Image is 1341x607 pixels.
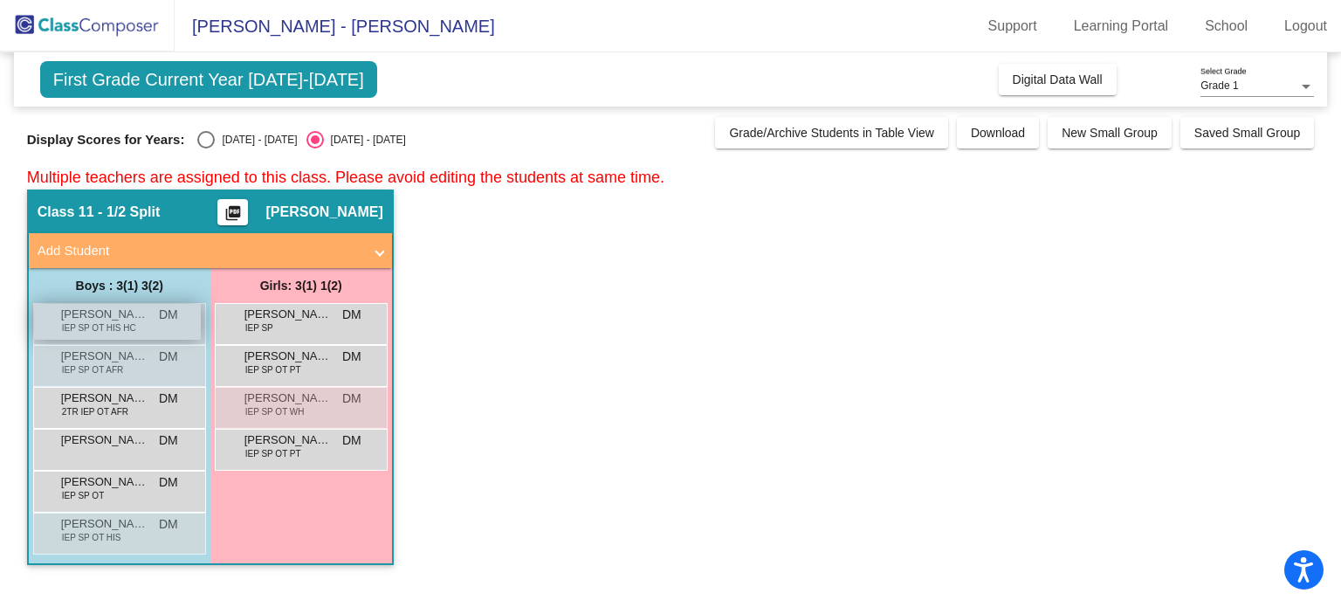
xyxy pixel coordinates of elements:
[1060,12,1183,40] a: Learning Portal
[159,348,178,366] span: DM
[729,126,934,140] span: Grade/Archive Students in Table View
[197,131,405,148] mat-radio-group: Select an option
[244,431,332,449] span: [PERSON_NAME]
[971,126,1025,140] span: Download
[1194,126,1300,140] span: Saved Small Group
[245,363,301,376] span: IEP SP OT PT
[265,203,382,221] span: [PERSON_NAME]
[1013,72,1103,86] span: Digital Data Wall
[342,348,361,366] span: DM
[27,132,185,148] span: Display Scores for Years:
[999,64,1117,95] button: Digital Data Wall
[159,515,178,534] span: DM
[29,233,392,268] mat-expansion-panel-header: Add Student
[1191,12,1262,40] a: School
[61,473,148,491] span: [PERSON_NAME]
[210,268,392,303] div: Girls: 3(1) 1(2)
[217,199,248,225] button: Print Students Details
[244,390,332,407] span: [PERSON_NAME]
[175,12,495,40] span: [PERSON_NAME] - [PERSON_NAME]
[1180,117,1314,148] button: Saved Small Group
[1200,79,1238,92] span: Grade 1
[38,203,161,221] span: Class 11 - 1/2 Split
[215,132,297,148] div: [DATE] - [DATE]
[223,204,244,229] mat-icon: picture_as_pdf
[38,241,362,261] mat-panel-title: Add Student
[159,390,178,408] span: DM
[62,489,105,502] span: IEP SP OT
[61,431,148,449] span: [PERSON_NAME]
[245,447,301,460] span: IEP SP OT PT
[29,268,210,303] div: Boys : 3(1) 3(2)
[27,169,664,186] span: Multiple teachers are assigned to this class. Please avoid editing the students at same time.
[244,348,332,365] span: [PERSON_NAME]
[342,306,361,324] span: DM
[1048,117,1172,148] button: New Small Group
[245,321,273,335] span: IEP SP
[62,405,128,418] span: 2TR IEP OT AFR
[715,117,948,148] button: Grade/Archive Students in Table View
[1270,12,1341,40] a: Logout
[957,117,1039,148] button: Download
[61,390,148,407] span: [PERSON_NAME]
[324,132,406,148] div: [DATE] - [DATE]
[1062,126,1158,140] span: New Small Group
[61,515,148,533] span: [PERSON_NAME]
[342,390,361,408] span: DM
[244,306,332,323] span: [PERSON_NAME]
[62,531,121,544] span: IEP SP OT HIS
[245,405,305,418] span: IEP SP OT WH
[342,431,361,450] span: DM
[159,306,178,324] span: DM
[62,363,124,376] span: IEP SP OT AFR
[62,321,136,335] span: IEP SP OT HIS HC
[974,12,1051,40] a: Support
[159,431,178,450] span: DM
[40,61,377,98] span: First Grade Current Year [DATE]-[DATE]
[61,306,148,323] span: [PERSON_NAME] [PERSON_NAME]
[61,348,148,365] span: [PERSON_NAME]
[159,473,178,492] span: DM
